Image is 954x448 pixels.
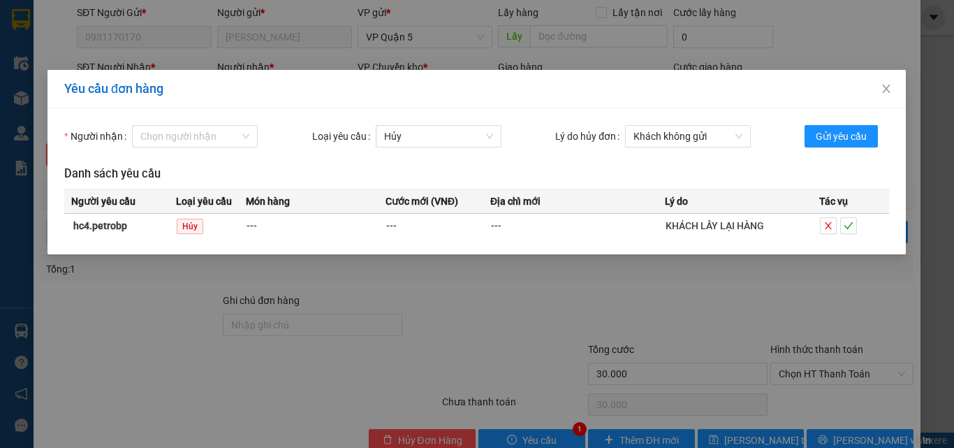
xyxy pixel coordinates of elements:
[386,220,397,231] span: ---
[821,217,837,234] button: close
[841,217,858,234] button: check
[490,194,541,209] span: Địa chỉ mới
[247,220,257,231] span: ---
[633,126,742,147] span: Khách không gửi
[246,194,290,209] span: Món hàng
[64,81,889,96] div: Yêu cầu đơn hàng
[820,194,849,209] span: Tác vụ
[665,194,688,209] span: Lý do
[881,83,893,94] span: close
[816,129,867,144] span: Gửi yêu cầu
[312,125,376,147] label: Loại yêu cầu
[64,125,132,147] label: Người nhận
[805,125,879,147] button: Gửi yêu cầu
[821,221,837,231] span: close
[842,221,857,231] span: check
[176,194,232,209] span: Loại yêu cầu
[384,126,493,147] span: Hủy
[71,194,135,209] span: Người yêu cầu
[867,70,907,109] button: Close
[141,126,240,147] input: Người nhận
[556,125,626,147] label: Lý do hủy đơn
[177,219,203,234] span: Hủy
[491,220,501,231] span: ---
[64,165,889,183] h3: Danh sách yêu cầu
[666,220,764,231] span: KHÁCH LẤY LẠI HÀNG
[386,194,458,209] span: Cước mới (VNĐ)
[73,220,127,231] strong: hc4.petrobp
